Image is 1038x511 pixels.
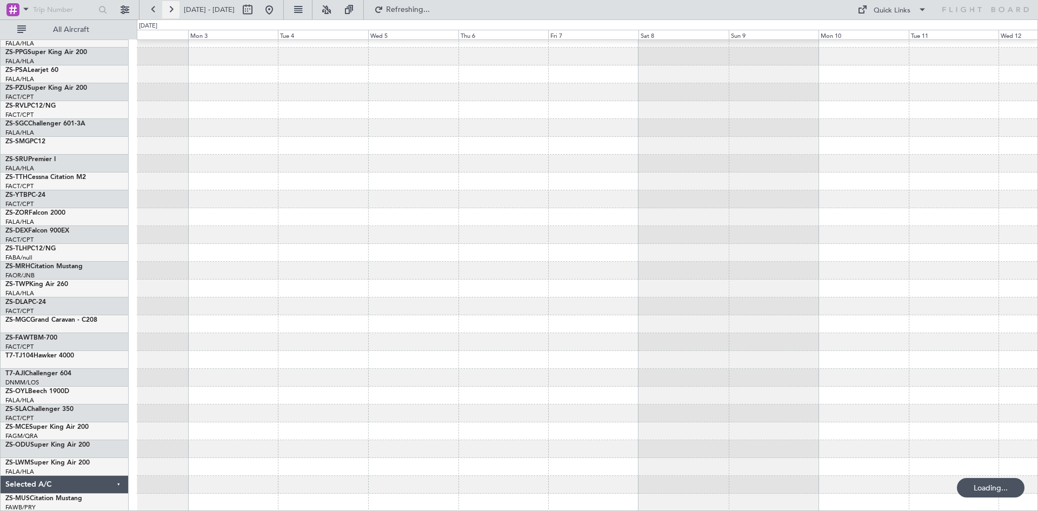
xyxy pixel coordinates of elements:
[5,379,39,387] a: DNMM/LOS
[5,49,28,56] span: ZS-PPG
[139,22,157,31] div: [DATE]
[548,30,638,39] div: Fri 7
[5,138,45,145] a: ZS-SMGPC12
[98,30,188,39] div: Sun 2
[5,93,34,101] a: FACT/CPT
[5,67,58,74] a: ZS-PSALearjet 60
[5,210,65,216] a: ZS-ZORFalcon 2000
[5,388,69,395] a: ZS-OYLBeech 1900D
[5,370,25,377] span: T7-AJI
[385,6,431,14] span: Refreshing...
[729,30,819,39] div: Sun 9
[12,21,117,38] button: All Aircraft
[5,57,34,65] a: FALA/HLA
[5,353,74,359] a: T7-TJ104Hawker 4000
[5,406,74,413] a: ZS-SLAChallenger 350
[184,5,235,15] span: [DATE] - [DATE]
[5,263,30,270] span: ZS-MRH
[458,30,549,39] div: Thu 6
[5,495,82,502] a: ZS-MUSCitation Mustang
[5,343,34,351] a: FACT/CPT
[5,307,34,315] a: FACT/CPT
[5,67,28,74] span: ZS-PSA
[5,156,28,163] span: ZS-SRU
[5,210,29,216] span: ZS-ZOR
[5,299,28,306] span: ZS-DLA
[5,174,28,181] span: ZS-TTH
[5,245,27,252] span: ZS-TLH
[5,236,34,244] a: FACT/CPT
[5,460,90,466] a: ZS-LWMSuper King Air 200
[5,245,56,252] a: ZS-TLHPC12/NG
[638,30,729,39] div: Sat 8
[5,200,34,208] a: FACT/CPT
[5,85,87,91] a: ZS-PZUSuper King Air 200
[5,254,32,262] a: FABA/null
[819,30,909,39] div: Mon 10
[5,495,30,502] span: ZS-MUS
[5,49,87,56] a: ZS-PPGSuper King Air 200
[368,30,458,39] div: Wed 5
[5,103,27,109] span: ZS-RVL
[369,1,434,18] button: Refreshing...
[5,111,34,119] a: FACT/CPT
[5,156,56,163] a: ZS-SRUPremier I
[5,424,89,430] a: ZS-MCESuper King Air 200
[28,26,114,34] span: All Aircraft
[278,30,368,39] div: Tue 4
[188,30,278,39] div: Mon 3
[5,85,28,91] span: ZS-PZU
[5,414,34,422] a: FACT/CPT
[5,370,71,377] a: T7-AJIChallenger 604
[5,281,68,288] a: ZS-TWPKing Air 260
[5,317,97,323] a: ZS-MGCGrand Caravan - C208
[5,164,34,172] a: FALA/HLA
[5,263,83,270] a: ZS-MRHCitation Mustang
[5,129,34,137] a: FALA/HLA
[5,218,34,226] a: FALA/HLA
[5,103,56,109] a: ZS-RVLPC12/NG
[5,192,45,198] a: ZS-YTBPC-24
[5,460,30,466] span: ZS-LWM
[957,478,1024,497] div: Loading...
[5,228,69,234] a: ZS-DEXFalcon 900EX
[909,30,999,39] div: Tue 11
[5,121,85,127] a: ZS-SGCChallenger 601-3A
[5,281,29,288] span: ZS-TWP
[33,2,95,18] input: Trip Number
[5,317,30,323] span: ZS-MGC
[5,138,30,145] span: ZS-SMG
[5,182,34,190] a: FACT/CPT
[5,406,27,413] span: ZS-SLA
[5,299,46,306] a: ZS-DLAPC-24
[5,424,29,430] span: ZS-MCE
[5,396,34,404] a: FALA/HLA
[5,121,28,127] span: ZS-SGC
[5,442,30,448] span: ZS-ODU
[5,174,86,181] a: ZS-TTHCessna Citation M2
[5,228,28,234] span: ZS-DEX
[5,468,34,476] a: FALA/HLA
[5,335,57,341] a: ZS-FAWTBM-700
[5,192,28,198] span: ZS-YTB
[874,5,910,16] div: Quick Links
[5,289,34,297] a: FALA/HLA
[5,442,90,448] a: ZS-ODUSuper King Air 200
[5,271,35,280] a: FAOR/JNB
[5,335,30,341] span: ZS-FAW
[5,39,34,48] a: FALA/HLA
[5,388,28,395] span: ZS-OYL
[5,432,38,440] a: FAGM/QRA
[5,353,34,359] span: T7-TJ104
[852,1,932,18] button: Quick Links
[5,75,34,83] a: FALA/HLA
